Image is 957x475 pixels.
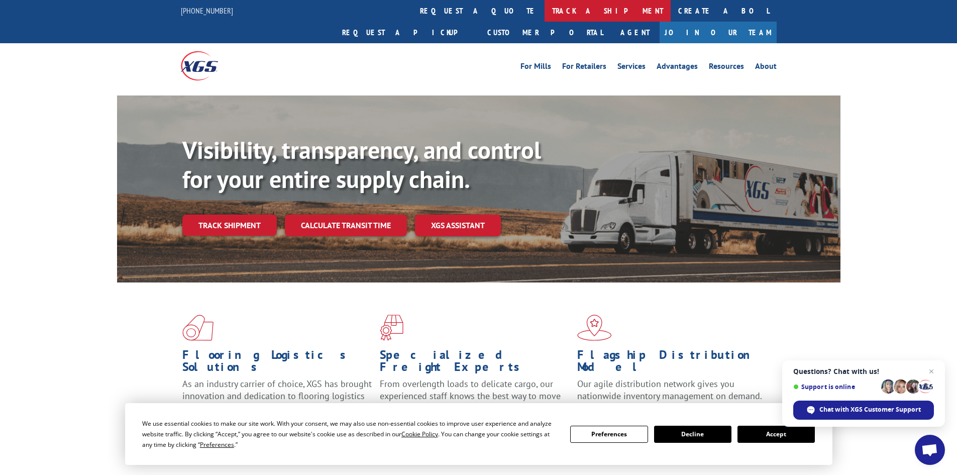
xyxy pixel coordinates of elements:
[415,215,501,236] a: XGS ASSISTANT
[617,62,646,73] a: Services
[380,378,570,423] p: From overlength loads to delicate cargo, our experienced staff knows the best way to move your fr...
[380,349,570,378] h1: Specialized Freight Experts
[181,6,233,16] a: [PHONE_NUMBER]
[182,378,372,414] span: As an industry carrier of choice, XGS has brought innovation and dedication to flooring logistics...
[182,215,277,236] a: Track shipment
[125,403,832,465] div: Cookie Consent Prompt
[925,365,937,377] span: Close chat
[200,440,234,449] span: Preferences
[577,349,767,378] h1: Flagship Distribution Model
[285,215,407,236] a: Calculate transit time
[577,378,762,402] span: Our agile distribution network gives you nationwide inventory management on demand.
[182,315,214,341] img: xgs-icon-total-supply-chain-intelligence-red
[793,401,934,420] div: Chat with XGS Customer Support
[657,62,698,73] a: Advantages
[335,22,480,43] a: Request a pickup
[562,62,606,73] a: For Retailers
[610,22,660,43] a: Agent
[520,62,551,73] a: For Mills
[755,62,777,73] a: About
[380,315,403,341] img: xgs-icon-focused-on-flooring-red
[709,62,744,73] a: Resources
[654,426,731,443] button: Decline
[182,349,372,378] h1: Flooring Logistics Solutions
[915,435,945,465] div: Open chat
[660,22,777,43] a: Join Our Team
[182,134,541,195] b: Visibility, transparency, and control for your entire supply chain.
[480,22,610,43] a: Customer Portal
[793,383,878,391] span: Support is online
[737,426,815,443] button: Accept
[401,430,438,438] span: Cookie Policy
[819,405,921,414] span: Chat with XGS Customer Support
[577,315,612,341] img: xgs-icon-flagship-distribution-model-red
[793,367,934,375] span: Questions? Chat with us!
[142,418,558,450] div: We use essential cookies to make our site work. With your consent, we may also use non-essential ...
[570,426,648,443] button: Preferences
